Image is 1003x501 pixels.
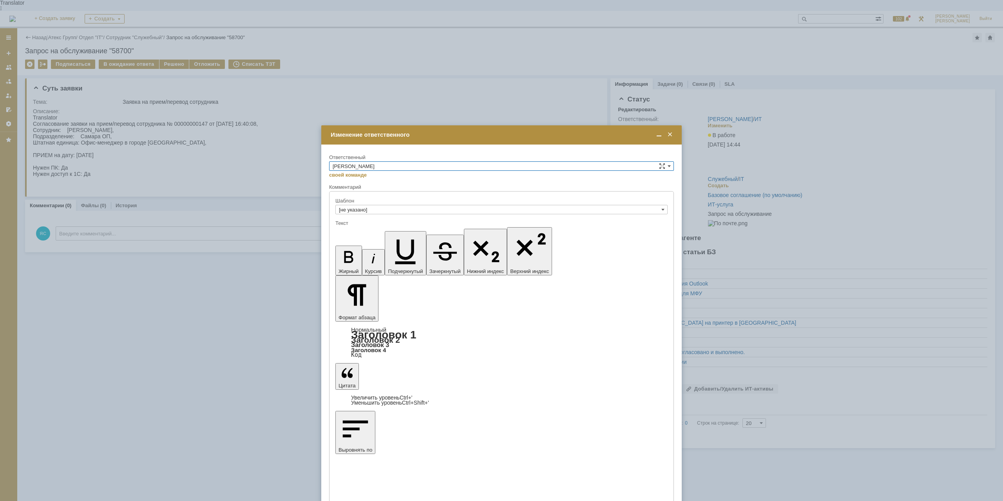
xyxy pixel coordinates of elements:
[351,329,416,341] a: Заголовок 1
[365,268,382,274] span: Курсив
[335,275,378,322] button: Формат абзаца
[385,231,426,275] button: Подчеркнутый
[329,172,367,178] a: своей команде
[339,383,356,389] span: Цитата
[329,155,672,160] div: Ответственный
[329,184,674,191] div: Комментарий
[351,326,386,333] a: Нормальный
[335,411,375,454] button: Выровнять по
[335,221,666,226] div: Текст
[351,341,389,348] a: Заголовок 3
[335,327,668,358] div: Формат абзаца
[655,131,663,138] span: Свернуть (Ctrl + M)
[351,400,429,406] a: Decrease
[666,131,674,138] span: Закрыть
[335,246,362,275] button: Жирный
[335,395,668,405] div: Цитата
[388,268,423,274] span: Подчеркнутый
[3,3,114,9] div: Translator
[351,347,386,353] a: Заголовок 4
[339,268,359,274] span: Жирный
[351,351,362,358] a: Код
[362,249,385,275] button: Курсив
[510,268,549,274] span: Верхний индекс
[339,315,375,320] span: Формат абзаца
[400,394,413,401] span: Ctrl+'
[351,335,400,344] a: Заголовок 2
[507,227,552,275] button: Верхний индекс
[467,268,504,274] span: Нижний индекс
[331,131,674,138] div: Изменение ответственного
[464,229,507,275] button: Нижний индекс
[402,400,429,406] span: Ctrl+Shift+'
[659,163,665,169] span: Сложная форма
[339,447,372,453] span: Выровнять по
[429,268,461,274] span: Зачеркнутый
[335,363,359,390] button: Цитата
[351,394,413,401] a: Increase
[426,235,464,275] button: Зачеркнутый
[335,198,666,203] div: Шаблон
